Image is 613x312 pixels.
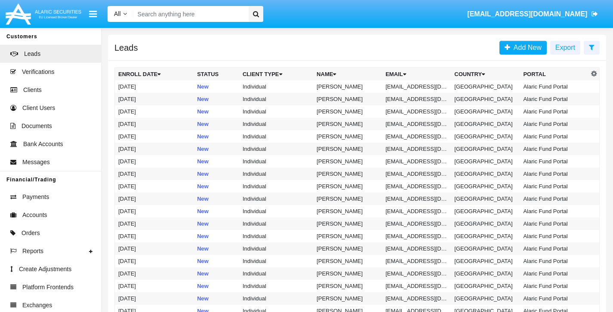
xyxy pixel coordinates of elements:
img: Logo image [4,1,83,27]
td: [PERSON_NAME] [313,267,382,280]
td: [EMAIL_ADDRESS][DOMAIN_NAME] [382,180,451,193]
td: [DATE] [115,80,194,93]
input: Search [133,6,246,22]
td: Alaric Fund Portal [520,130,588,143]
th: Name [313,68,382,81]
td: Alaric Fund Portal [520,143,588,155]
td: [GEOGRAPHIC_DATA] [451,205,520,217]
td: New [194,93,239,105]
td: [DATE] [115,193,194,205]
td: [EMAIL_ADDRESS][DOMAIN_NAME] [382,267,451,280]
span: Messages [22,158,50,167]
th: Status [194,68,239,81]
td: [EMAIL_ADDRESS][DOMAIN_NAME] [382,193,451,205]
td: New [194,168,239,180]
span: Orders [22,229,40,238]
td: Alaric Fund Portal [520,118,588,130]
td: [PERSON_NAME] [313,168,382,180]
td: Alaric Fund Portal [520,205,588,217]
td: Alaric Fund Portal [520,255,588,267]
th: Client Type [239,68,313,81]
td: [PERSON_NAME] [313,93,382,105]
td: New [194,80,239,93]
td: [DATE] [115,230,194,242]
td: [PERSON_NAME] [313,80,382,93]
span: Accounts [22,211,47,220]
th: Email [382,68,451,81]
td: [GEOGRAPHIC_DATA] [451,193,520,205]
td: New [194,242,239,255]
td: Alaric Fund Portal [520,105,588,118]
td: [GEOGRAPHIC_DATA] [451,230,520,242]
td: Alaric Fund Portal [520,280,588,292]
span: Clients [23,86,42,95]
span: Reports [22,247,43,256]
td: Individual [239,80,313,93]
span: Exchanges [22,301,52,310]
span: Verifications [22,67,54,76]
span: Documents [22,122,52,131]
td: Individual [239,130,313,143]
td: [EMAIL_ADDRESS][DOMAIN_NAME] [382,292,451,305]
td: Individual [239,255,313,267]
td: Individual [239,168,313,180]
td: Alaric Fund Portal [520,230,588,242]
td: Alaric Fund Portal [520,217,588,230]
td: [PERSON_NAME] [313,118,382,130]
td: [EMAIL_ADDRESS][DOMAIN_NAME] [382,118,451,130]
td: [GEOGRAPHIC_DATA] [451,143,520,155]
td: [GEOGRAPHIC_DATA] [451,267,520,280]
td: [PERSON_NAME] [313,130,382,143]
td: [EMAIL_ADDRESS][DOMAIN_NAME] [382,93,451,105]
td: New [194,118,239,130]
td: Individual [239,267,313,280]
td: [DATE] [115,105,194,118]
td: [GEOGRAPHIC_DATA] [451,168,520,180]
td: Individual [239,193,313,205]
td: [DATE] [115,292,194,305]
td: Alaric Fund Portal [520,155,588,168]
h5: Leads [114,44,138,51]
td: Alaric Fund Portal [520,267,588,280]
td: [GEOGRAPHIC_DATA] [451,280,520,292]
td: [DATE] [115,155,194,168]
td: [PERSON_NAME] [313,180,382,193]
a: [EMAIL_ADDRESS][DOMAIN_NAME] [463,2,602,26]
td: [PERSON_NAME] [313,230,382,242]
td: Individual [239,217,313,230]
td: [DATE] [115,93,194,105]
span: Create Adjustments [19,265,71,274]
td: [PERSON_NAME] [313,193,382,205]
td: [EMAIL_ADDRESS][DOMAIN_NAME] [382,205,451,217]
td: [DATE] [115,130,194,143]
td: Alaric Fund Portal [520,180,588,193]
td: [DATE] [115,205,194,217]
td: Alaric Fund Portal [520,80,588,93]
th: Portal [520,68,588,81]
td: Individual [239,105,313,118]
th: Enroll Date [115,68,194,81]
span: Client Users [22,104,55,113]
td: [DATE] [115,217,194,230]
td: New [194,230,239,242]
a: Add New [499,41,547,55]
td: Alaric Fund Portal [520,292,588,305]
td: Individual [239,155,313,168]
td: New [194,255,239,267]
td: [GEOGRAPHIC_DATA] [451,118,520,130]
td: Individual [239,280,313,292]
td: [PERSON_NAME] [313,217,382,230]
td: [PERSON_NAME] [313,143,382,155]
td: New [194,105,239,118]
td: [PERSON_NAME] [313,280,382,292]
td: New [194,193,239,205]
span: Export [555,44,575,51]
td: New [194,143,239,155]
td: [EMAIL_ADDRESS][DOMAIN_NAME] [382,80,451,93]
td: [GEOGRAPHIC_DATA] [451,105,520,118]
td: Individual [239,205,313,217]
td: [GEOGRAPHIC_DATA] [451,292,520,305]
span: Payments [22,193,49,202]
span: Add New [510,44,542,51]
td: [GEOGRAPHIC_DATA] [451,242,520,255]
